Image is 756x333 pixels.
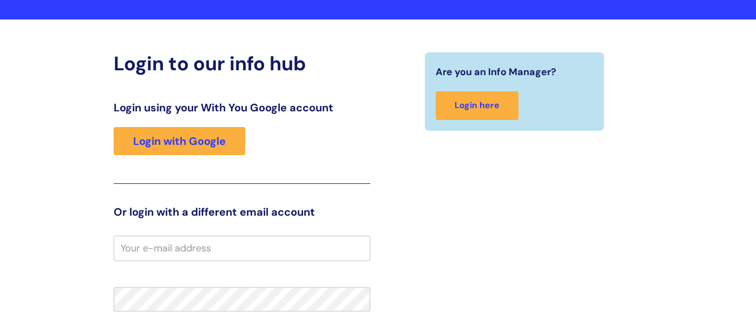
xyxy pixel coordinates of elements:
h2: Login to our info hub [114,52,370,75]
span: Are you an Info Manager? [436,63,556,81]
a: Login here [436,91,518,120]
h3: Login using your With You Google account [114,101,370,114]
h3: Or login with a different email account [114,205,370,218]
a: Login with Google [114,127,245,155]
input: Your e-mail address [114,236,370,261]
